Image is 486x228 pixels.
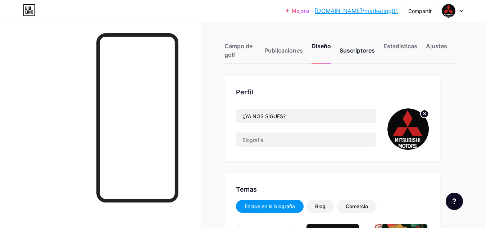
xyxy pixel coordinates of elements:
[315,6,398,15] a: [DOMAIN_NAME]/marketing01
[236,133,376,147] input: Biografía
[315,7,398,14] font: [DOMAIN_NAME]/marketing01
[383,43,417,50] font: Estadísticas
[224,43,253,58] font: Campo de golf
[292,8,309,14] font: Mejora
[346,203,368,209] font: Comercio
[236,109,376,123] input: Nombre
[264,47,303,54] font: Publicaciones
[236,88,253,96] font: Perfil
[245,203,295,209] font: Enlace en la biografía
[315,203,326,209] font: Blog
[312,43,331,50] font: Diseño
[236,185,257,193] font: Temas
[340,47,375,54] font: Suscriptores
[387,108,429,150] img: marketing01
[426,43,447,50] font: Ajustes
[408,8,432,14] font: Compartir
[442,4,455,18] img: marketing01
